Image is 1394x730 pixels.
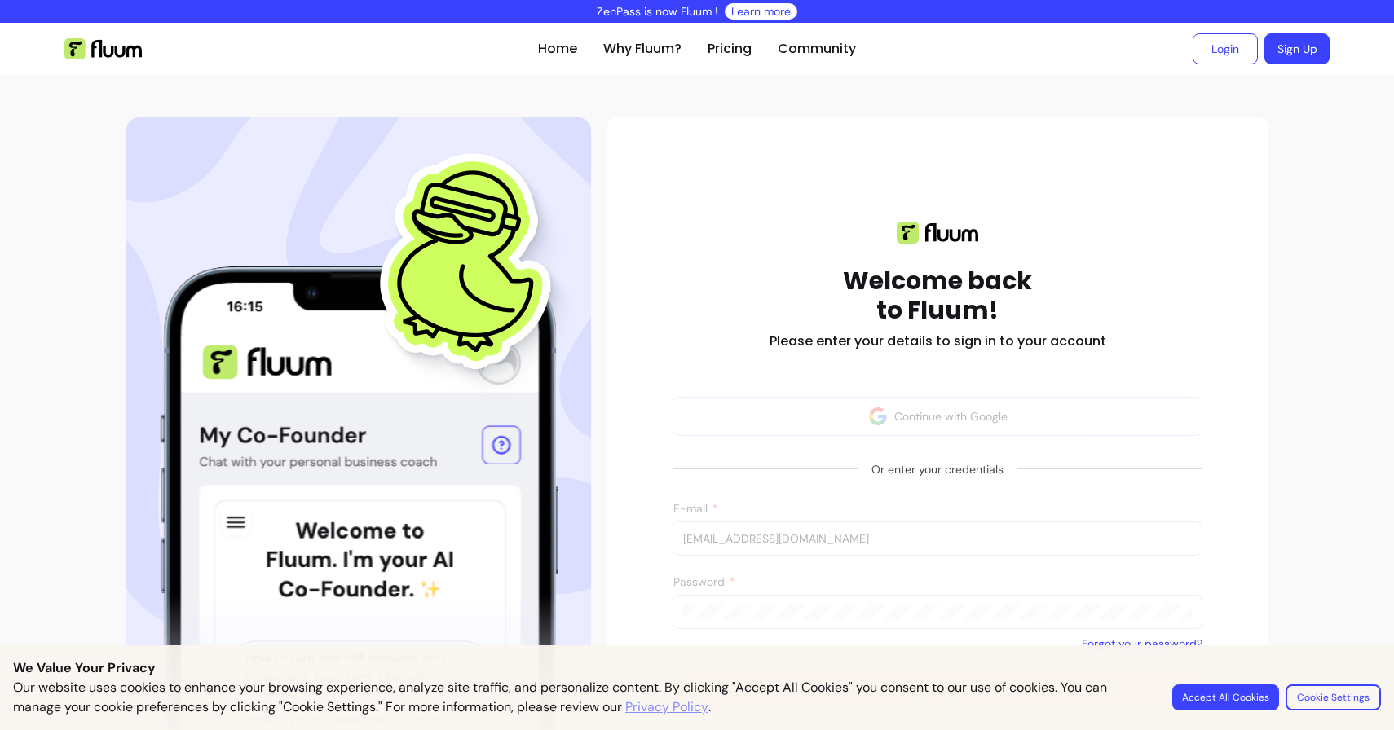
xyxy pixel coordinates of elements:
a: Why Fluum? [603,39,682,59]
p: We Value Your Privacy [13,658,1381,678]
p: ZenPass is now Fluum ! [597,3,718,20]
a: Learn more [731,3,791,20]
span: Or enter your credentials [858,455,1017,484]
a: Sign Up [1264,33,1330,64]
span: E-mail [673,501,711,516]
p: Our website uses cookies to enhance your browsing experience, analyze site traffic, and personali... [13,678,1153,717]
button: Cookie Settings [1286,684,1381,710]
a: Home [538,39,577,59]
img: Fluum Logo [64,38,142,59]
h2: Please enter your details to sign in to your account [770,332,1106,351]
a: Login [1193,33,1258,64]
a: Pricing [708,39,752,59]
h1: Welcome back to Fluum! [843,266,1032,325]
span: Password [673,574,728,589]
a: Community [778,39,856,59]
a: Privacy Policy [625,697,708,717]
img: Fluum logo [897,222,978,244]
a: Forgot your password? [1082,635,1202,652]
button: Accept All Cookies [1172,684,1279,710]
